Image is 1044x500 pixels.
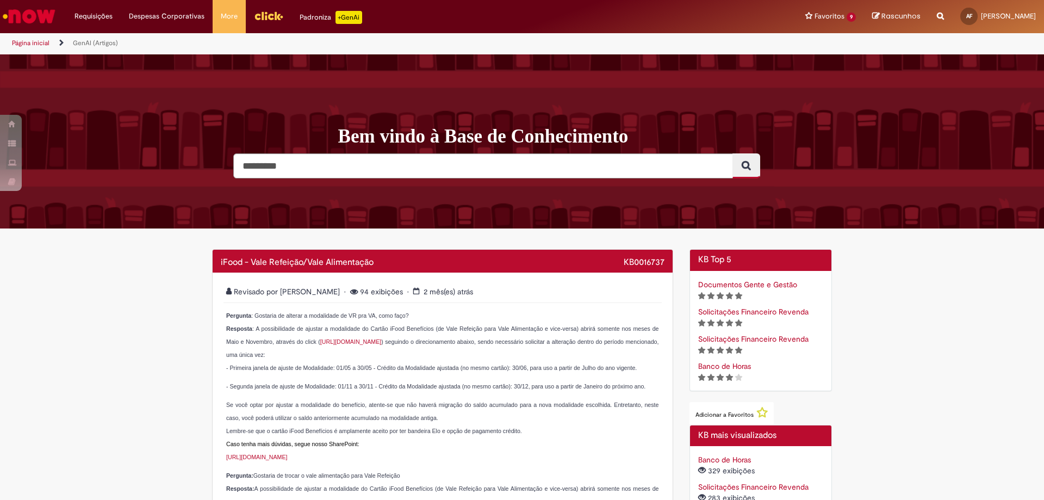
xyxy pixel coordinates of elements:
a: [URL][DOMAIN_NAME] [320,338,382,345]
i: 1 [698,347,705,354]
span: - Segunda janela de ajuste de Modalidade: 01/11 a 30/11 - Crédito da Modalidade ajustada (no mesm... [226,383,645,390]
img: ServiceNow [1,5,57,27]
span: [PERSON_NAME] [981,11,1036,21]
span: 329 exibições [698,466,757,476]
span: : Gostaria de alterar a modalidade de VR pra VA, como faço? : A possibilidade de ajustar a modali... [226,312,659,371]
span: Adicionar a Favoritos [695,411,754,419]
i: 5 [735,347,742,354]
span: Resposta: [226,485,254,492]
a: Rascunhos [872,11,921,22]
div: Padroniza [300,11,362,24]
span: 2 mês(es) atrás [424,287,473,297]
input: Pesquisar [233,153,733,178]
ul: Trilhas de página [8,33,688,53]
i: 1 [698,292,705,300]
span: More [221,11,238,22]
i: 1 [698,374,705,381]
i: 4 [726,292,733,300]
i: 5 [735,374,742,381]
span: AF [966,13,972,20]
span: Requisições [74,11,113,22]
i: 1 [698,319,705,327]
span: Gostaria de trocar o vale alimentação para Vale Refeição [226,472,400,492]
span: • [407,287,411,297]
a: Banco de Horas [698,455,751,465]
h1: Bem vindo à Base de Conhecimento [338,125,840,148]
a: Artigo, Documentos Gente e Gestão, classificação de 5 estrelas [698,280,797,289]
a: GenAI (Artigos) [73,39,118,47]
h2: KB Top 5 [698,255,824,265]
i: 3 [717,319,724,327]
a: [URL][DOMAIN_NAME] [226,454,288,460]
h2: KB mais visualizados [698,431,824,441]
button: Pesquisar [732,153,760,178]
a: Artigo, Banco de Horas, classificação de 4 estrelas [698,361,751,371]
i: 3 [717,374,724,381]
span: iFood - Vale Refeição/Vale Alimentação [221,257,374,268]
i: 2 [707,347,714,354]
span: Despesas Corporativas [129,11,204,22]
span: Resposta [226,325,252,332]
p: +GenAi [335,11,362,24]
span: Rascunhos [881,11,921,21]
i: 2 [707,292,714,300]
span: Se você optar por ajustar a modalidade do benefício, atente-se que não haverá migração do saldo a... [226,402,659,460]
i: 4 [726,374,733,381]
a: Página inicial [12,39,49,47]
span: KB0016737 [624,257,664,268]
i: 2 [707,374,714,381]
span: • [344,287,348,297]
i: 3 [717,347,724,354]
a: Artigo, Solicitações Financeiro Revenda, classificação de 5 estrelas [698,334,809,344]
span: 9 [847,13,856,22]
a: Artigo, Solicitações Financeiro Revenda, classificação de 5 estrelas [698,307,809,317]
span: Pergunta: [226,472,253,479]
span: Revisado por [PERSON_NAME] [226,287,342,297]
img: click_logo_yellow_360x200.png [254,8,283,24]
button: Adicionar a Favoritos [689,402,774,425]
i: 2 [707,319,714,327]
i: 4 [726,347,733,354]
i: 5 [735,292,742,300]
span: Caso tenha mais dúvidas, segue nosso SharePoint: [226,441,359,460]
i: 5 [735,319,742,327]
span: Favoritos [815,11,844,22]
i: 4 [726,319,733,327]
a: Solicitações Financeiro Revenda [698,482,809,492]
span: Pergunta [226,312,251,319]
i: 3 [717,292,724,300]
span: 94 exibições [344,287,405,297]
